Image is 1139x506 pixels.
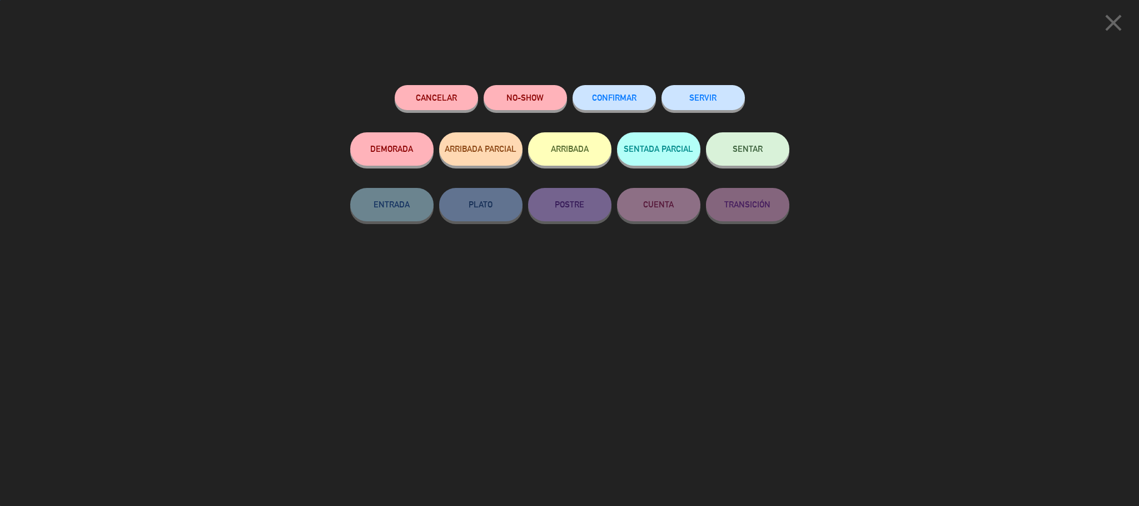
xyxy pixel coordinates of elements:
[617,132,700,166] button: SENTADA PARCIAL
[439,132,523,166] button: ARRIBADA PARCIAL
[573,85,656,110] button: CONFIRMAR
[1096,8,1131,41] button: close
[617,188,700,221] button: CUENTA
[733,144,763,153] span: SENTAR
[395,85,478,110] button: Cancelar
[706,188,789,221] button: TRANSICIÓN
[445,144,516,153] span: ARRIBADA PARCIAL
[528,188,611,221] button: POSTRE
[528,132,611,166] button: ARRIBADA
[661,85,745,110] button: SERVIR
[439,188,523,221] button: PLATO
[1100,9,1127,37] i: close
[592,93,636,102] span: CONFIRMAR
[706,132,789,166] button: SENTAR
[484,85,567,110] button: NO-SHOW
[350,132,434,166] button: DEMORADA
[350,188,434,221] button: ENTRADA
